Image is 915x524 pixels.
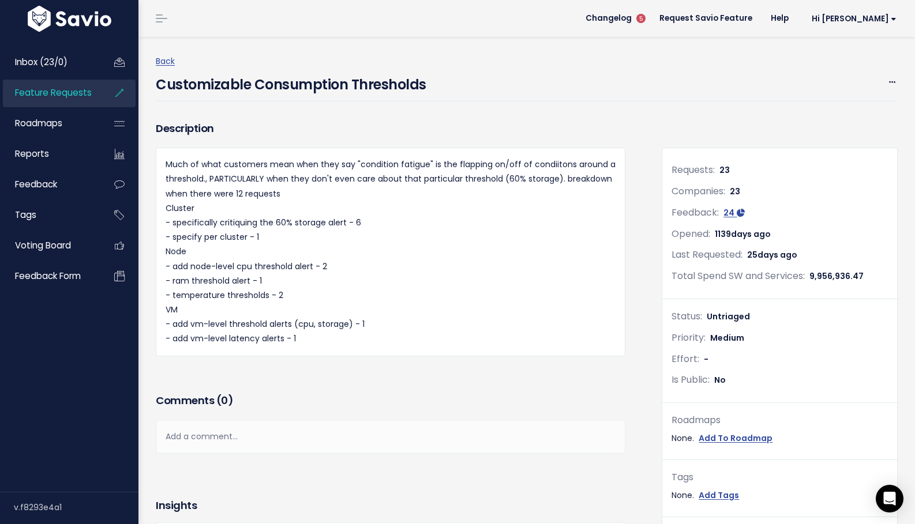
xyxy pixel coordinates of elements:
span: Reports [15,148,49,160]
span: Hi [PERSON_NAME] [812,14,897,23]
span: Priority: [672,331,706,344]
span: Feedback form [15,270,81,282]
div: Open Intercom Messenger [876,485,903,512]
span: Opened: [672,227,710,240]
a: Reports [3,141,96,167]
span: Last Requested: [672,248,742,261]
a: Voting Board [3,232,96,259]
a: Inbox (23/0) [3,49,96,76]
span: Is Public: [672,373,710,386]
a: Request Savio Feature [650,10,762,27]
span: Medium [710,332,744,344]
a: Help [762,10,798,27]
a: Add Tags [699,488,739,503]
span: days ago [757,249,797,261]
a: 24 [723,207,745,218]
span: Status: [672,310,702,323]
span: Requests: [672,163,715,176]
p: Much of what customers mean when they say "condition fatigue" is the flapping on/off of condiiton... [166,157,616,346]
a: Tags [3,202,96,228]
h3: Insights [156,497,197,514]
div: Roadmaps [672,412,888,429]
a: Back [156,55,175,67]
a: Add To Roadmap [699,431,772,446]
span: days ago [731,228,771,240]
div: v.f8293e4a1 [14,492,138,522]
span: - [704,353,708,365]
div: Tags [672,469,888,486]
span: Feedback: [672,206,719,219]
span: Tags [15,209,36,221]
span: 25 [747,249,797,261]
span: 24 [723,207,734,218]
a: Feedback [3,171,96,198]
span: Untriaged [707,311,750,322]
span: Voting Board [15,239,71,251]
span: 23 [719,164,730,176]
span: No [714,374,726,386]
span: Companies: [672,184,725,198]
span: 1139 [715,228,771,240]
span: Effort: [672,352,699,365]
h3: Description [156,120,625,137]
div: None. [672,431,888,446]
span: Inbox (23/0) [15,56,67,68]
span: Changelog [586,14,632,22]
a: Feature Requests [3,80,96,106]
h4: Customizable Consumption Thresholds [156,69,426,95]
h3: Comments ( ) [156,393,625,409]
span: Total Spend SW and Services: [672,269,805,282]
img: logo-white.9d6f32f41409.svg [25,6,114,32]
span: Feedback [15,178,57,190]
span: Feature Requests [15,86,92,99]
span: 5 [636,14,646,23]
span: 0 [221,393,228,408]
div: None. [672,488,888,503]
span: 9,956,936.47 [809,270,864,282]
a: Feedback form [3,263,96,289]
a: Roadmaps [3,110,96,137]
span: 23 [730,186,740,197]
a: Hi [PERSON_NAME] [798,10,906,28]
div: Add a comment... [156,420,625,454]
span: Roadmaps [15,117,62,129]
